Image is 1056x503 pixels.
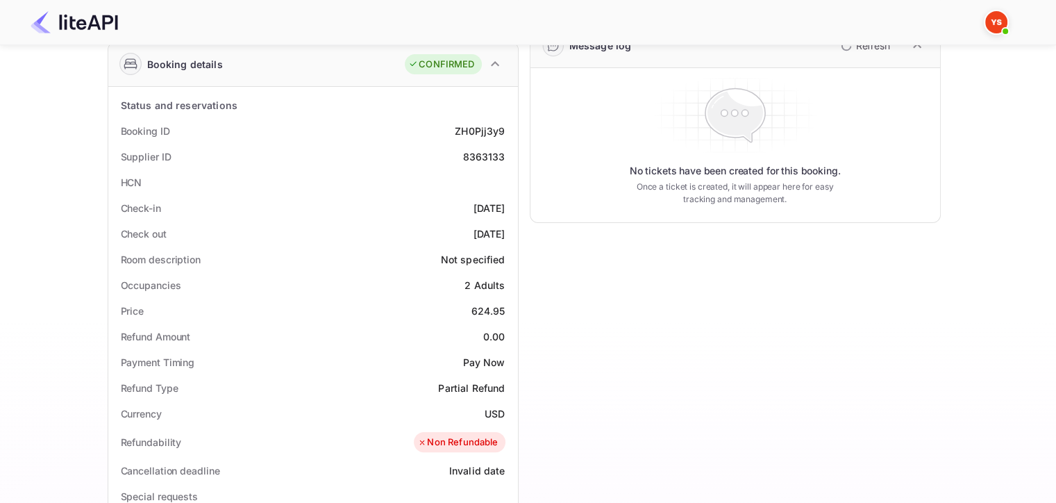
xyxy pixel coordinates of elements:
div: Refundability [121,435,182,450]
div: 8363133 [462,149,505,164]
div: Invalid date [449,463,505,478]
div: Refund Amount [121,329,191,344]
div: Message log [569,38,632,53]
div: Refund Type [121,381,178,395]
div: USD [485,406,505,421]
div: Currency [121,406,162,421]
div: Partial Refund [438,381,505,395]
div: HCN [121,175,142,190]
div: CONFIRMED [408,58,474,72]
div: [DATE] [473,201,505,215]
div: Supplier ID [121,149,171,164]
p: No tickets have been created for this booking. [630,164,841,178]
div: Status and reservations [121,98,237,113]
div: Occupancies [121,278,181,292]
div: Pay Now [462,355,505,370]
button: Refresh [832,35,896,57]
div: ZH0Pjj3y9 [455,124,505,138]
div: 2 Adults [464,278,505,292]
div: 0.00 [483,329,505,344]
div: Check out [121,226,167,241]
p: Once a ticket is created, it will appear here for easy tracking and management. [626,181,845,206]
div: Room description [121,252,201,267]
div: [DATE] [473,226,505,241]
img: LiteAPI Logo [31,11,118,33]
div: Non Refundable [417,436,498,450]
div: Price [121,304,144,318]
div: Check-in [121,201,161,215]
div: Cancellation deadline [121,463,220,478]
img: Yandex Support [985,11,1007,33]
div: Booking details [147,57,223,72]
div: 624.95 [471,304,505,318]
div: Booking ID [121,124,170,138]
div: Not specified [441,252,505,267]
div: Payment Timing [121,355,195,370]
p: Refresh [856,38,890,53]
